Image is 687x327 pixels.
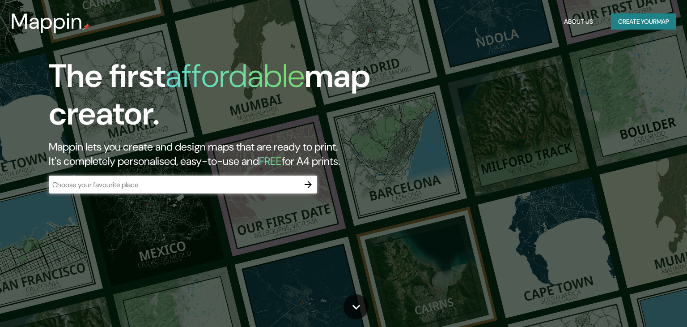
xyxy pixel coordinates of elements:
[611,13,676,30] button: Create yourmap
[49,180,299,190] input: Choose your favourite place
[607,292,677,317] iframe: Help widget launcher
[165,55,305,97] h1: affordable
[83,23,90,30] img: mappin-pin
[49,57,392,140] h1: The first map creator.
[11,9,83,34] h3: Mappin
[49,140,392,168] h2: Mappin lets you create and design maps that are ready to print. It's completely personalised, eas...
[259,154,282,168] h5: FREE
[560,13,597,30] button: About Us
